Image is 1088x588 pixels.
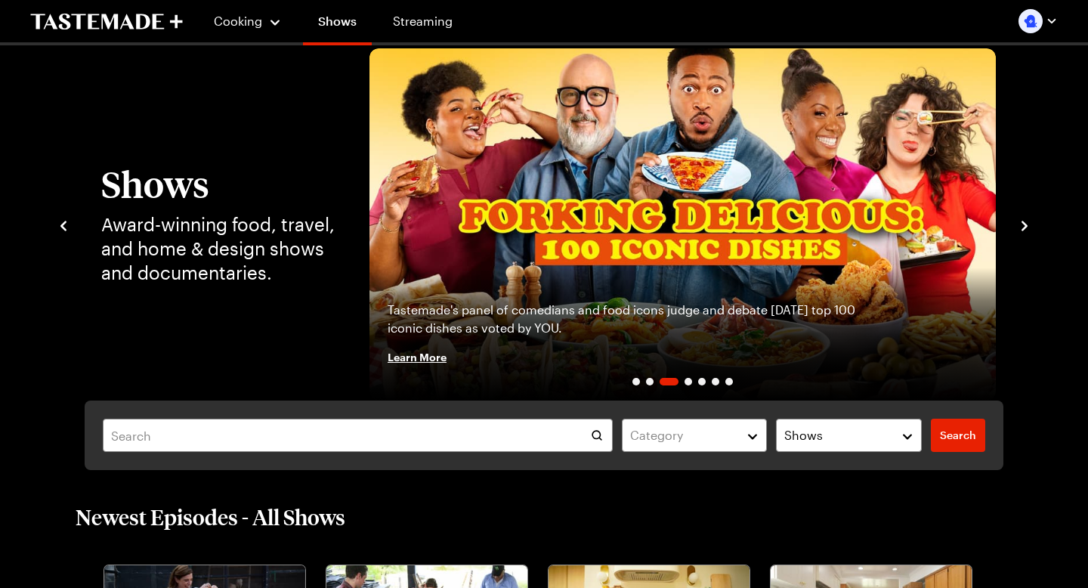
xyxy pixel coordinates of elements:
[388,349,447,364] span: Learn More
[30,13,183,30] a: To Tastemade Home Page
[101,164,339,203] h1: Shows
[388,301,860,337] p: Tastemade's panel of comedians and food icons judge and debate [DATE] top 100 iconic dishes as vo...
[369,48,996,401] div: 3 / 7
[76,503,345,531] h2: Newest Episodes - All Shows
[940,428,976,443] span: Search
[712,378,719,385] span: Go to slide 6
[369,48,996,401] img: Forking Delicious: 100 Iconic Dishes
[622,419,768,452] button: Category
[685,378,692,385] span: Go to slide 4
[56,215,71,234] button: navigate to previous item
[213,3,282,39] button: Cooking
[660,378,678,385] span: Go to slide 3
[101,212,339,285] p: Award-winning food, travel, and home & design shows and documentaries.
[784,426,823,444] span: Shows
[698,378,706,385] span: Go to slide 5
[630,426,737,444] div: Category
[1017,215,1032,234] button: navigate to next item
[776,419,922,452] button: Shows
[303,3,372,45] a: Shows
[369,48,996,401] a: Forking Delicious: 100 Iconic DishesTastemade's panel of comedians and food icons judge and debat...
[931,419,985,452] a: filters
[1018,9,1043,33] img: Profile picture
[632,378,640,385] span: Go to slide 1
[214,14,262,28] span: Cooking
[725,378,733,385] span: Go to slide 7
[1018,9,1058,33] button: Profile picture
[103,419,613,452] input: Search
[646,378,654,385] span: Go to slide 2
